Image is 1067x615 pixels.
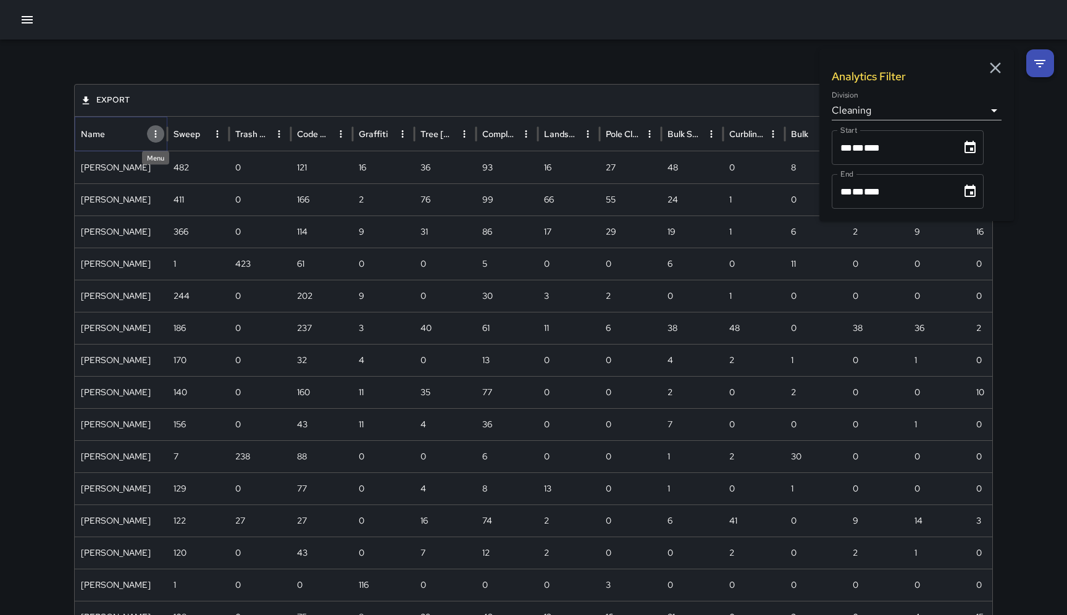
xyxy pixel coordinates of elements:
[167,472,229,504] div: 129
[832,90,858,101] label: Division
[359,128,388,140] div: Graffiti
[476,248,538,280] div: 5
[723,504,785,537] div: 41
[908,215,970,248] div: 9
[229,280,291,312] div: 0
[538,312,600,344] div: 11
[847,376,908,408] div: 0
[229,472,291,504] div: 0
[852,187,864,196] span: Day
[538,248,600,280] div: 0
[476,408,538,440] div: 36
[291,183,353,215] div: 166
[421,128,454,140] div: Tree [PERSON_NAME]
[723,151,785,183] div: 0
[75,151,167,183] div: Katherine Treminio
[847,537,908,569] div: 2
[600,280,661,312] div: 2
[229,183,291,215] div: 0
[785,472,847,504] div: 1
[538,504,600,537] div: 2
[840,187,852,196] span: Month
[600,440,661,472] div: 0
[209,125,226,143] button: Sweep column menu
[661,280,723,312] div: 0
[908,408,970,440] div: 1
[353,312,414,344] div: 3
[723,472,785,504] div: 0
[908,280,970,312] div: 0
[847,215,908,248] div: 2
[847,248,908,280] div: 0
[864,143,880,153] span: Year
[723,312,785,344] div: 48
[270,125,288,143] button: Trash Bag Pickup column menu
[229,408,291,440] div: 0
[414,344,476,376] div: 0
[538,440,600,472] div: 0
[476,183,538,215] div: 99
[579,125,596,143] button: Landscaping column menu
[291,215,353,248] div: 114
[600,569,661,601] div: 3
[353,248,414,280] div: 0
[291,472,353,504] div: 77
[661,504,723,537] div: 6
[414,376,476,408] div: 35
[723,537,785,569] div: 2
[970,472,1032,504] div: 0
[840,169,853,179] label: End
[847,569,908,601] div: 0
[970,440,1032,472] div: 0
[600,472,661,504] div: 0
[174,128,200,140] div: Sweep
[908,440,970,472] div: 0
[353,183,414,215] div: 2
[723,183,785,215] div: 1
[538,344,600,376] div: 0
[785,280,847,312] div: 0
[970,344,1032,376] div: 0
[353,408,414,440] div: 11
[538,183,600,215] div: 66
[456,125,473,143] button: Tree Wells column menu
[723,440,785,472] div: 2
[229,569,291,601] div: 0
[970,537,1032,569] div: 0
[353,344,414,376] div: 4
[908,344,970,376] div: 1
[414,183,476,215] div: 76
[538,569,600,601] div: 0
[297,128,331,140] div: Code Brown
[414,408,476,440] div: 4
[600,312,661,344] div: 6
[729,128,763,140] div: Curbline Detail
[600,408,661,440] div: 0
[538,472,600,504] div: 13
[908,504,970,537] div: 14
[353,151,414,183] div: 16
[167,183,229,215] div: 411
[229,440,291,472] div: 238
[538,151,600,183] div: 16
[394,125,411,143] button: Graffiti column menu
[147,125,164,143] button: Name column menu
[908,537,970,569] div: 1
[723,344,785,376] div: 2
[291,537,353,569] div: 43
[538,215,600,248] div: 17
[606,128,640,140] div: Pole Cleaning
[908,248,970,280] div: 0
[476,344,538,376] div: 13
[75,215,167,248] div: Eddie Ballestros
[661,569,723,601] div: 0
[832,69,906,83] h1: Analytics Filter
[970,248,1032,280] div: 0
[291,569,353,601] div: 0
[167,408,229,440] div: 156
[847,312,908,344] div: 38
[167,151,229,183] div: 482
[414,248,476,280] div: 0
[600,248,661,280] div: 0
[723,376,785,408] div: 0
